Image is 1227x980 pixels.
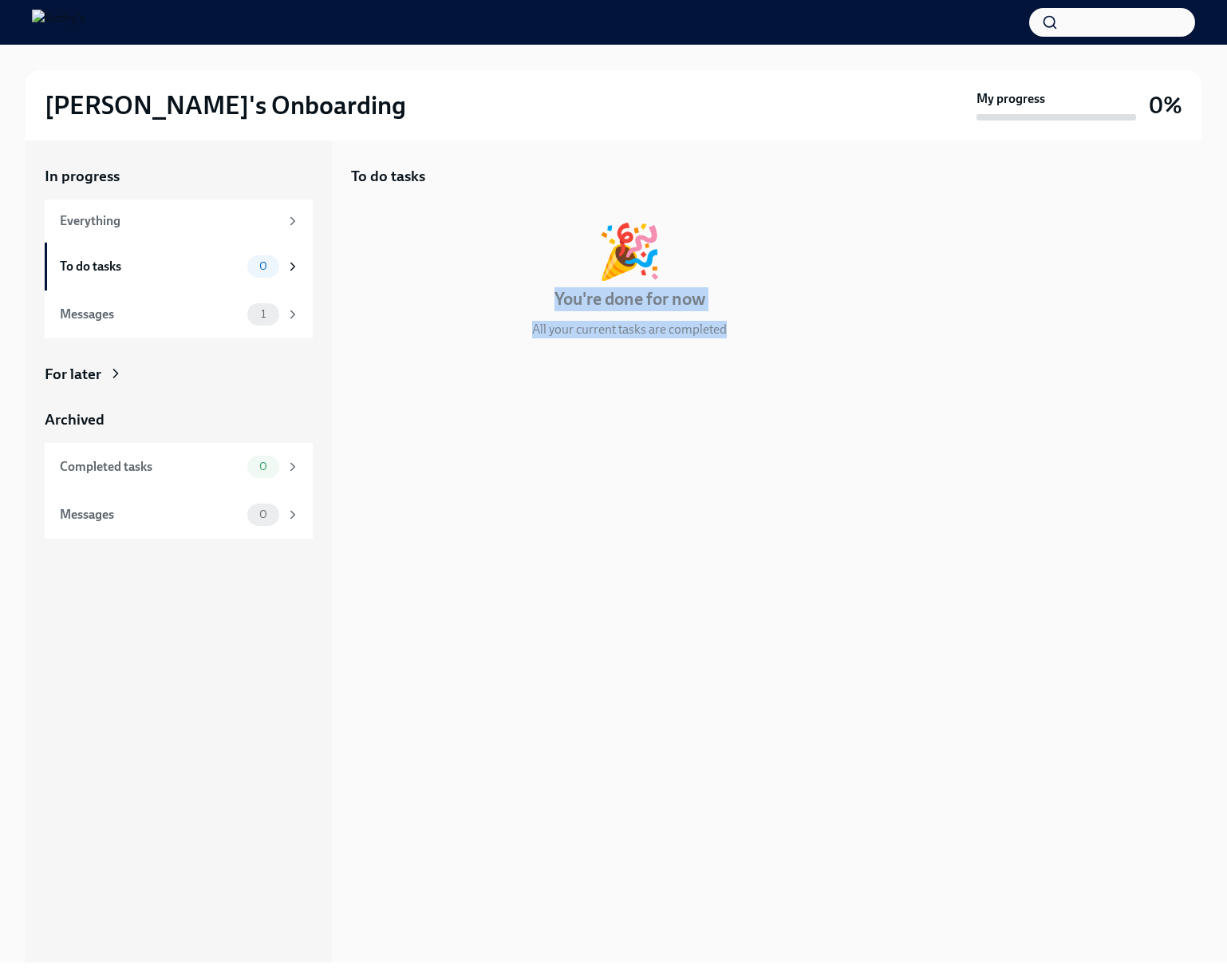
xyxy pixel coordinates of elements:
a: Archived [45,409,313,430]
div: 🎉 [597,225,662,278]
span: 1 [251,308,275,320]
div: Everything [60,212,279,230]
a: Everything [45,200,313,243]
div: For later [45,364,101,385]
a: Messages0 [45,491,313,539]
div: Messages [60,506,241,524]
div: Completed tasks [60,458,241,476]
h2: [PERSON_NAME]'s Onboarding [45,89,406,121]
h5: To do tasks [351,166,425,187]
strong: My progress [976,90,1045,108]
a: In progress [45,166,313,187]
a: For later [45,364,313,385]
span: 0 [250,260,277,272]
div: To do tasks [60,258,241,275]
p: All your current tasks are completed [532,321,727,338]
img: Rothy's [32,10,85,35]
span: 0 [250,508,277,520]
a: Completed tasks0 [45,443,313,491]
a: To do tasks0 [45,243,313,290]
h4: You're done for now [554,287,705,311]
div: Messages [60,306,241,323]
a: Messages1 [45,290,313,338]
span: 0 [250,460,277,472]
h3: 0% [1149,91,1182,120]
